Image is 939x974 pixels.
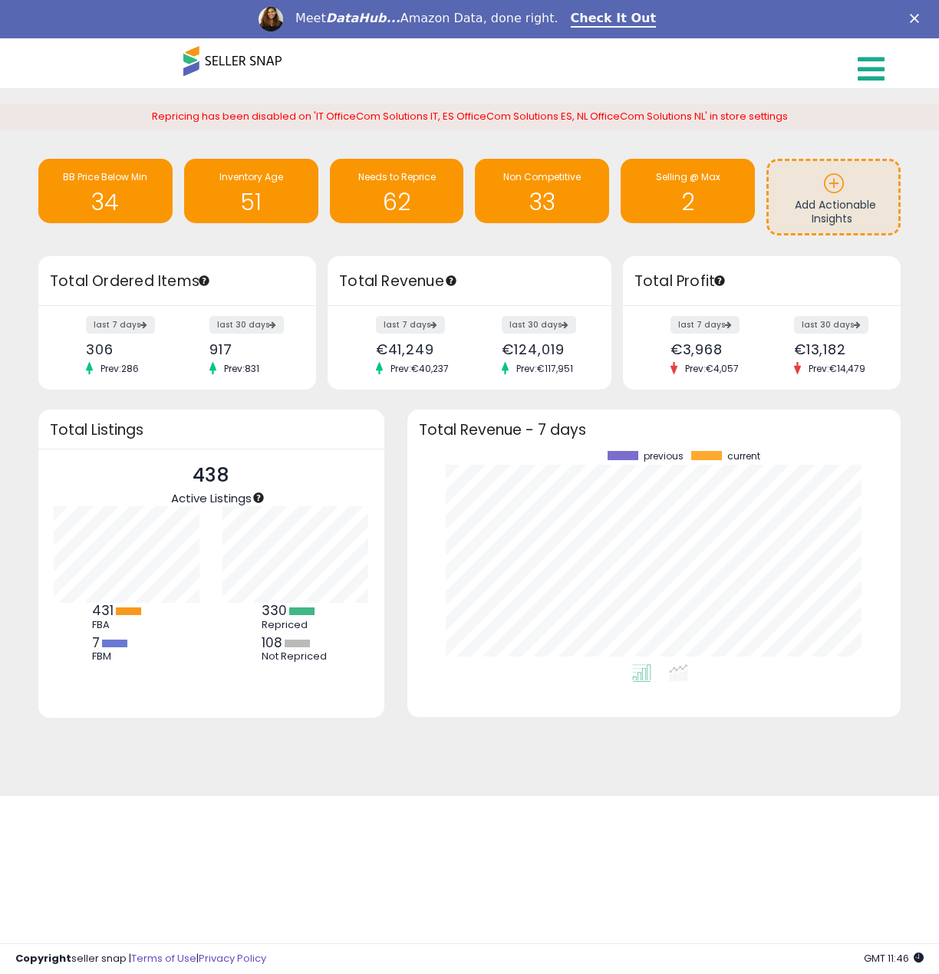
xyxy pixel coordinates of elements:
span: Prev: €4,057 [677,362,746,375]
div: Tooltip anchor [444,274,458,288]
span: Prev: 286 [93,362,147,375]
label: last 7 days [670,316,740,334]
a: Add Actionable Insights [769,161,898,234]
div: Meet Amazon Data, done right. [295,11,558,26]
label: last 30 days [794,316,868,334]
div: Tooltip anchor [197,274,211,288]
div: Tooltip anchor [713,274,726,288]
span: Repricing has been disabled on 'IT OfficeCom Solutions IT, ES OfficeCom Solutions ES, NL OfficeCo... [152,109,788,123]
b: 7 [92,633,100,652]
h3: Total Revenue [339,271,600,292]
a: Selling @ Max 2 [621,159,755,223]
h1: 51 [192,189,311,215]
label: last 30 days [502,316,576,334]
div: Tooltip anchor [252,491,265,505]
h1: 2 [628,189,747,215]
label: last 7 days [376,316,445,334]
span: Active Listings [171,490,252,506]
b: 431 [92,601,114,620]
h1: 34 [46,189,165,215]
div: €41,249 [376,341,458,357]
a: Inventory Age 51 [184,159,318,223]
span: Add Actionable Insights [795,197,876,226]
h3: Total Profit [634,271,889,292]
span: previous [644,451,684,462]
span: Prev: 831 [216,362,267,375]
div: FBA [92,619,161,631]
h3: Total Listings [50,424,373,436]
img: Profile image for Georgie [259,7,283,31]
h3: Total Ordered Items [50,271,305,292]
span: Non Competitive [503,170,581,183]
div: Repriced [262,619,331,631]
h1: 62 [338,189,456,215]
div: 306 [86,341,166,357]
span: Prev: €117,951 [509,362,581,375]
span: current [727,451,760,462]
a: Non Competitive 33 [475,159,609,223]
label: last 7 days [86,316,155,334]
span: Prev: €14,479 [801,362,873,375]
div: €3,968 [670,341,750,357]
div: €124,019 [502,341,584,357]
p: 438 [171,461,252,490]
span: Selling @ Max [656,170,720,183]
label: last 30 days [209,316,284,334]
a: Needs to Reprice 62 [330,159,464,223]
b: 108 [262,633,282,652]
span: BB Price Below Min [63,170,147,183]
span: Needs to Reprice [358,170,436,183]
div: Not Repriced [262,650,331,663]
div: 917 [209,341,289,357]
div: €13,182 [794,341,874,357]
span: Prev: €40,237 [383,362,456,375]
i: DataHub... [326,11,400,25]
h3: Total Revenue - 7 days [419,424,889,436]
div: Close [910,14,925,23]
a: BB Price Below Min 34 [38,159,173,223]
a: Check It Out [571,11,657,28]
span: Inventory Age [219,170,283,183]
h1: 33 [483,189,601,215]
div: FBM [92,650,161,663]
b: 330 [262,601,287,620]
